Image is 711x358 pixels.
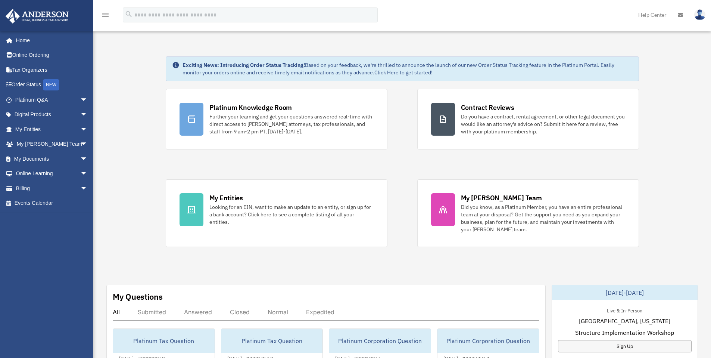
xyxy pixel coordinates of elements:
[209,203,374,226] div: Looking for an EIN, want to make an update to an entity, or sign up for a bank account? Click her...
[461,113,625,135] div: Do you have a contract, rental agreement, or other legal document you would like an attorney's ad...
[694,9,705,20] img: User Pic
[138,308,166,316] div: Submitted
[5,181,99,196] a: Billingarrow_drop_down
[166,89,387,149] a: Platinum Knowledge Room Further your learning and get your questions answered real-time with dire...
[101,13,110,19] a: menu
[417,179,639,247] a: My [PERSON_NAME] Team Did you know, as a Platinum Member, you have an entire professional team at...
[113,291,163,302] div: My Questions
[5,196,99,211] a: Events Calendar
[5,48,99,63] a: Online Ordering
[80,107,95,123] span: arrow_drop_down
[113,308,120,316] div: All
[5,122,99,137] a: My Entitiesarrow_drop_down
[268,308,288,316] div: Normal
[80,166,95,182] span: arrow_drop_down
[3,9,71,24] img: Anderson Advisors Platinum Portal
[461,203,625,233] div: Did you know, as a Platinum Member, you have an entire professional team at your disposal? Get th...
[461,103,514,112] div: Contract Reviews
[5,151,99,166] a: My Documentsarrow_drop_down
[329,329,431,353] div: Platinum Corporation Question
[209,193,243,203] div: My Entities
[80,181,95,196] span: arrow_drop_down
[80,122,95,137] span: arrow_drop_down
[113,329,215,353] div: Platinum Tax Question
[575,328,674,337] span: Structure Implementation Workshop
[461,193,542,203] div: My [PERSON_NAME] Team
[183,61,633,76] div: Based on your feedback, we're thrilled to announce the launch of our new Order Status Tracking fe...
[558,340,692,352] a: Sign Up
[552,285,698,300] div: [DATE]-[DATE]
[5,137,99,152] a: My [PERSON_NAME] Teamarrow_drop_down
[43,79,59,90] div: NEW
[184,308,212,316] div: Answered
[601,306,648,314] div: Live & In-Person
[209,103,292,112] div: Platinum Knowledge Room
[80,92,95,108] span: arrow_drop_down
[417,89,639,149] a: Contract Reviews Do you have a contract, rental agreement, or other legal document you would like...
[183,62,305,68] strong: Exciting News: Introducing Order Status Tracking!
[579,317,670,325] span: [GEOGRAPHIC_DATA], [US_STATE]
[5,166,99,181] a: Online Learningarrow_drop_down
[5,77,99,93] a: Order StatusNEW
[166,179,387,247] a: My Entities Looking for an EIN, want to make an update to an entity, or sign up for a bank accoun...
[5,107,99,122] a: Digital Productsarrow_drop_down
[101,10,110,19] i: menu
[80,137,95,152] span: arrow_drop_down
[306,308,334,316] div: Expedited
[374,69,433,76] a: Click Here to get started!
[80,151,95,167] span: arrow_drop_down
[209,113,374,135] div: Further your learning and get your questions answered real-time with direct access to [PERSON_NAM...
[230,308,250,316] div: Closed
[5,92,99,107] a: Platinum Q&Aarrow_drop_down
[5,33,95,48] a: Home
[5,62,99,77] a: Tax Organizers
[125,10,133,18] i: search
[437,329,539,353] div: Platinum Corporation Question
[221,329,323,353] div: Platinum Tax Question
